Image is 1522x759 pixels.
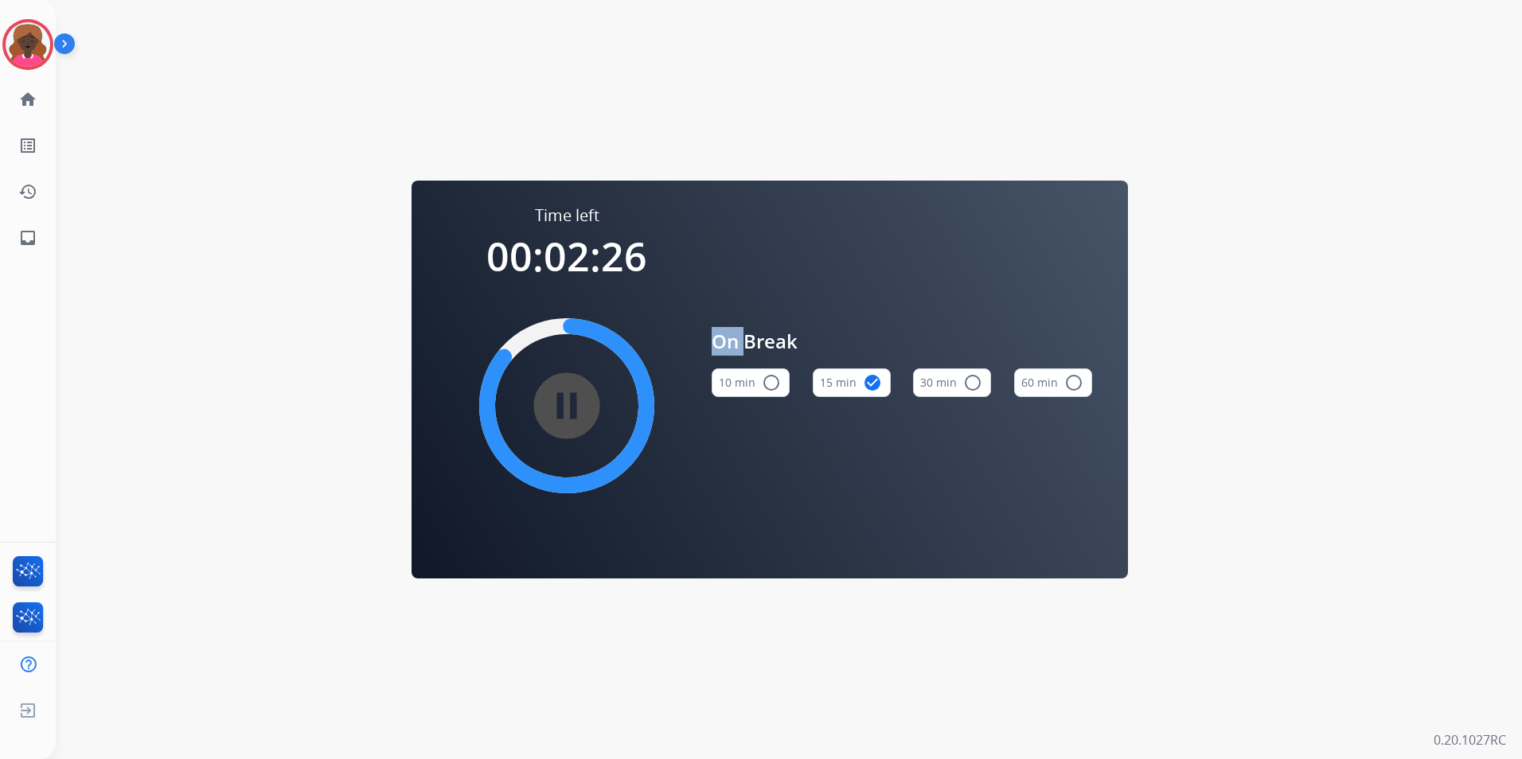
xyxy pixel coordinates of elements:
[18,228,37,247] mat-icon: inbox
[1064,373,1083,392] mat-icon: radio_button_unchecked
[486,229,647,283] span: 00:02:26
[18,136,37,155] mat-icon: list_alt
[762,373,781,392] mat-icon: radio_button_unchecked
[963,373,982,392] mat-icon: radio_button_unchecked
[557,396,576,415] mat-icon: pause_circle_filled
[535,204,599,227] span: Time left
[712,368,790,397] button: 10 min
[1434,730,1506,749] p: 0.20.1027RC
[6,22,50,67] img: avatar
[863,373,882,392] mat-icon: check_circle
[712,327,1092,356] span: On Break
[18,90,37,109] mat-icon: home
[813,368,891,397] button: 15 min
[1014,368,1092,397] button: 60 min
[913,368,991,397] button: 30 min
[18,182,37,201] mat-icon: history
